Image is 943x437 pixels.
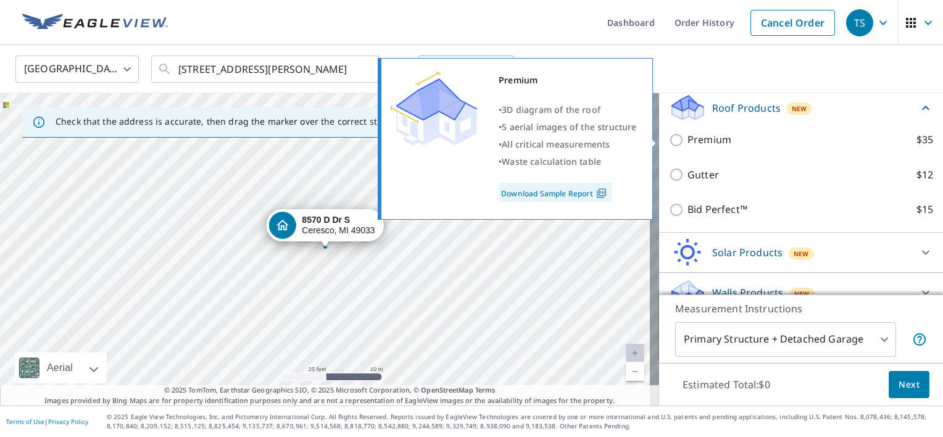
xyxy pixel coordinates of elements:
p: Measurement Instructions [675,301,927,316]
div: • [499,136,637,153]
p: Check that the address is accurate, then drag the marker over the correct structure. [56,116,411,127]
span: Waste calculation table [502,156,601,167]
div: Premium [499,72,637,89]
p: $12 [916,167,933,183]
div: Aerial [43,352,77,383]
div: • [499,101,637,119]
a: Cancel Order [750,10,835,36]
img: Premium [391,72,477,146]
input: Search by address or latitude-longitude [178,52,354,86]
img: EV Logo [22,14,168,32]
button: Next [889,371,929,399]
span: Your report will include the primary structure and a detached garage if one exists. [912,332,927,347]
p: Roof Products [712,101,781,115]
div: Walls ProductsNew [669,278,933,307]
div: TS [846,9,873,36]
span: New [792,104,807,114]
p: $35 [916,132,933,148]
a: Privacy Policy [48,417,88,426]
div: Ceresco, MI 49033 [302,215,375,236]
p: Walls Products [712,285,783,300]
span: 5 aerial images of the structure [502,121,636,133]
span: 3D diagram of the roof [502,104,600,115]
div: Roof ProductsNew [669,93,933,122]
p: Estimated Total: $0 [673,371,780,398]
p: Gutter [688,167,719,183]
a: Download Sample Report [499,183,612,202]
div: Primary Structure + Detached Garage [675,322,896,357]
div: • [499,153,637,170]
div: [GEOGRAPHIC_DATA] [15,52,139,86]
span: © 2025 TomTom, Earthstar Geographics SIO, © 2025 Microsoft Corporation, © [164,385,496,396]
p: $15 [916,202,933,217]
a: Terms of Use [6,417,44,426]
a: OpenStreetMap [421,385,473,394]
p: Bid Perfect™ [688,202,747,217]
a: Current Level 20, Zoom In Disabled [626,344,644,362]
a: Current Level 20, Zoom Out [626,362,644,381]
div: Dropped pin, building 1, Residential property, 8570 D Dr S Ceresco, MI 49033 [266,209,383,248]
strong: 8570 D Dr S [302,215,350,225]
p: © 2025 Eagle View Technologies, Inc. and Pictometry International Corp. All Rights Reserved. Repo... [107,412,937,431]
div: Solar ProductsNew [669,238,933,267]
div: Aerial [15,352,107,383]
p: | [6,418,88,425]
p: Solar Products [712,245,783,260]
a: Terms [475,385,496,394]
span: Next [899,377,920,393]
img: Pdf Icon [593,188,610,199]
span: All critical measurements [502,138,610,150]
span: New [794,289,810,299]
span: New [794,249,809,259]
div: • [499,119,637,136]
p: Premium [688,132,731,148]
